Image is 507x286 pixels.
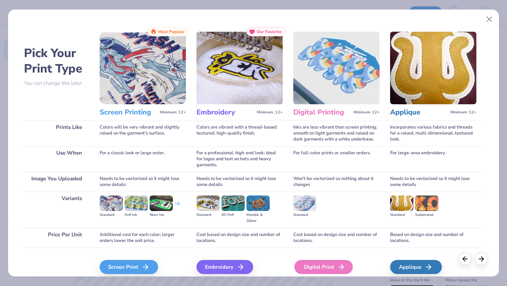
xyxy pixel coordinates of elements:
div: Standard [293,212,317,218]
div: Cost based on design size and number of locations. [293,228,380,248]
img: Sublimated [415,195,438,211]
div: Screen Print [100,260,158,274]
div: For a professional, high-end look; ideal for logos and text on hats and heavy garments. [196,146,283,172]
span: Most Popular [158,29,185,34]
div: For full-color prints or smaller orders. [293,146,380,172]
div: Colors are vibrant with a thread-based textured, high-quality finish. [196,120,283,146]
img: Metallic & Glitter [246,195,270,211]
h2: Pick Your Print Type [24,45,89,76]
div: Standard [390,212,413,218]
div: Standard [100,212,123,218]
img: Standard [390,195,413,211]
div: Based on design size and number of locations. [390,228,476,248]
div: Puff Ink [125,212,148,218]
span: We'll vectorize your image. [196,275,283,281]
div: Sublimated [415,212,438,218]
div: Needs to be vectorized so it might lose some details [196,172,283,192]
div: Prints Like [24,120,89,146]
div: Cost based on design size and number of locations. [196,228,283,248]
span: We'll vectorize your image. [100,275,186,281]
div: 3D Puff [221,212,245,218]
div: Incorporates various fabrics and threads for a raised, multi-dimensional, textured look. [390,120,476,146]
div: Colors will be very vibrant and slightly raised on the garment's surface. [100,120,186,146]
img: Neon Ink [150,195,173,211]
div: For a classic look or large order. [100,146,186,172]
span: Our Favorite [257,29,282,34]
img: 3D Puff [221,195,245,211]
div: Price Per Unit [24,228,89,248]
span: We'll vectorize your image. [390,275,476,281]
img: Standard [196,195,220,211]
span: Minimum: 12+ [257,110,283,115]
div: Digital Print [294,260,353,274]
div: + 3 [175,201,180,213]
div: Use When [24,146,89,172]
img: Digital Printing [293,32,380,104]
div: For large-area embroidery. [390,146,476,172]
img: Embroidery [196,32,283,104]
img: Standard [293,195,317,211]
img: Applique [390,32,476,104]
div: Standard [196,212,220,218]
div: Image You Uploaded [24,172,89,192]
div: Inks are less vibrant than screen printing; smooth on light garments and raised on dark garments ... [293,120,380,146]
button: Close [483,13,496,26]
h3: Screen Printing [100,108,157,117]
div: Needs to be vectorized so it might lose some details [390,172,476,192]
span: Minimum: 12+ [450,110,476,115]
div: Additional cost for each color; larger orders lower the unit price. [100,228,186,248]
h3: Digital Printing [293,108,351,117]
h3: Embroidery [196,108,254,117]
div: Embroidery [196,260,253,274]
img: Puff Ink [125,195,148,211]
div: Neon Ink [150,212,173,218]
div: Applique [390,260,442,274]
p: You can change this later. [24,80,89,86]
div: Won't be vectorized so nothing about it changes [293,172,380,192]
h3: Applique [390,108,447,117]
span: Minimum: 12+ [353,110,380,115]
div: Metallic & Glitter [246,212,270,224]
div: Variants [24,192,89,228]
span: Minimum: 12+ [160,110,186,115]
img: Screen Printing [100,32,186,104]
img: Standard [100,195,123,211]
div: Needs to be vectorized so it might lose some details [100,172,186,192]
